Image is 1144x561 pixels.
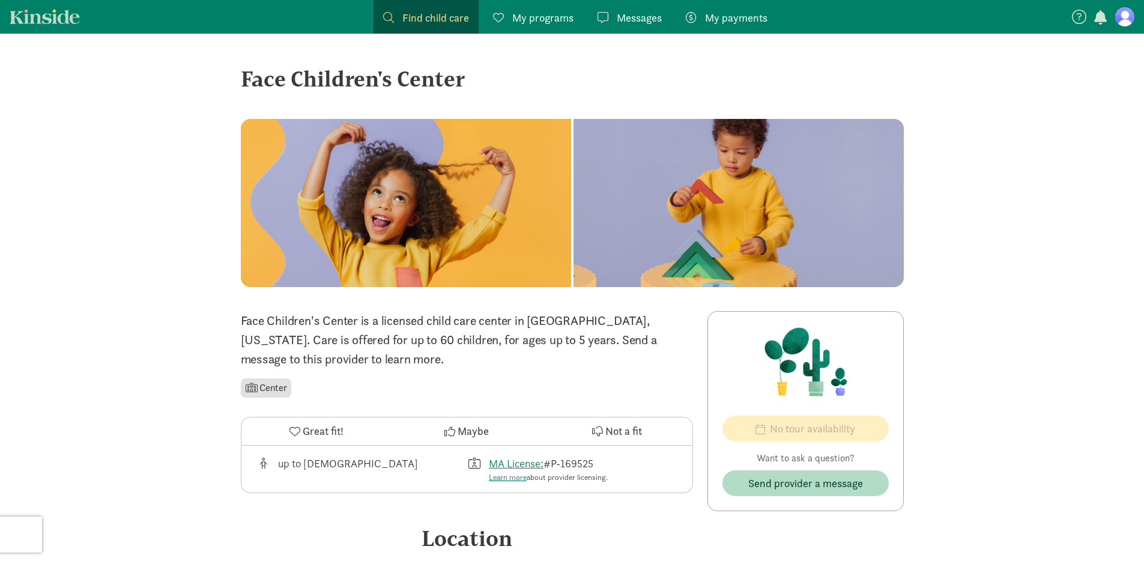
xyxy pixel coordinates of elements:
[722,416,889,441] button: No tour availability
[278,455,418,484] div: up to [DEMOGRAPHIC_DATA]
[458,423,489,439] span: Maybe
[748,475,863,491] span: Send provider a message
[241,417,392,445] button: Great fit!
[467,455,678,484] div: License number
[705,10,767,26] span: My payments
[489,472,608,484] div: about provider licensing.
[617,10,662,26] span: Messages
[402,10,469,26] span: Find child care
[722,451,889,465] p: Want to ask a question?
[303,423,344,439] span: Great fit!
[489,456,543,470] a: MA License:
[605,423,642,439] span: Not a fit
[542,417,692,445] button: Not a fit
[256,455,467,484] div: Age range for children that this provider cares for
[241,522,693,554] div: Location
[512,10,574,26] span: My programs
[241,378,292,398] li: Center
[722,470,889,496] button: Send provider a message
[241,62,904,95] div: Face Children's Center
[10,9,80,24] a: Kinside
[489,472,527,482] a: Learn more
[489,455,608,484] div: #P-169525
[241,311,693,369] p: Face Children's Center is a licensed child care center in [GEOGRAPHIC_DATA], [US_STATE]. Care is ...
[770,420,855,437] span: No tour availability
[392,417,542,445] button: Maybe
